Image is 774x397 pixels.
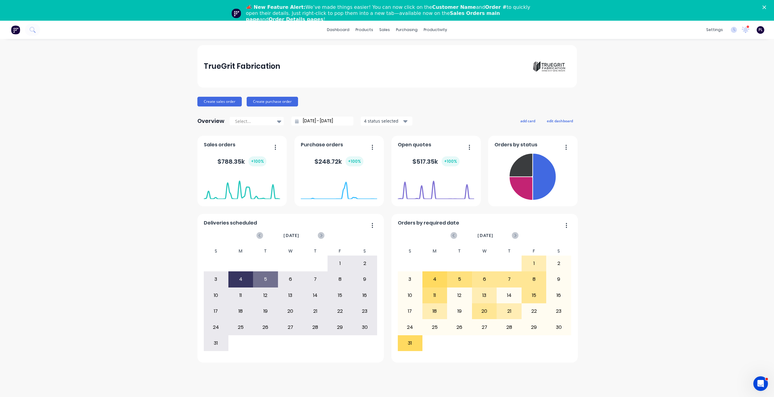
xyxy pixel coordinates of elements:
[447,247,472,256] div: T
[352,272,377,287] div: 9
[762,5,769,9] div: Close
[253,304,278,319] div: 19
[522,288,546,303] div: 15
[278,247,303,256] div: W
[522,272,546,287] div: 8
[703,25,726,34] div: settings
[522,256,546,271] div: 1
[278,288,303,303] div: 13
[303,319,327,335] div: 28
[423,272,447,287] div: 4
[547,272,571,287] div: 9
[352,256,377,271] div: 2
[497,247,522,256] div: T
[248,156,266,166] div: + 100 %
[397,247,422,256] div: S
[543,117,577,125] button: edit dashboard
[301,141,343,148] span: Purchase orders
[497,272,521,287] div: 7
[328,272,352,287] div: 8
[352,288,377,303] div: 16
[412,156,460,166] div: $ 517.35k
[398,141,431,148] span: Open quotes
[398,319,422,335] div: 24
[253,288,278,303] div: 12
[472,288,497,303] div: 13
[204,141,235,148] span: Sales orders
[497,288,521,303] div: 14
[303,247,328,256] div: T
[283,232,299,239] span: [DATE]
[229,272,253,287] div: 4
[472,272,497,287] div: 6
[197,115,224,127] div: Overview
[246,4,533,23] div: We’ve made things easier! You can now click on the and to quickly open their details. Just right-...
[247,97,298,106] button: Create purchase order
[472,319,497,335] div: 27
[278,319,303,335] div: 27
[204,319,228,335] div: 24
[497,304,521,319] div: 21
[361,117,412,126] button: 4 status selected
[547,319,571,335] div: 30
[423,319,447,335] div: 25
[328,288,352,303] div: 15
[303,272,327,287] div: 7
[11,25,20,34] img: Factory
[547,288,571,303] div: 16
[753,376,768,391] iframe: Intercom live chat
[303,304,327,319] div: 21
[447,319,472,335] div: 26
[231,9,241,18] img: Profile image for Team
[758,27,763,33] span: PL
[253,319,278,335] div: 26
[497,319,521,335] div: 28
[423,304,447,319] div: 18
[522,247,547,256] div: F
[516,117,539,125] button: add card
[204,60,280,72] div: TrueGrit Fabrication
[253,272,278,287] div: 5
[495,141,537,148] span: Orders by status
[228,247,253,256] div: M
[197,97,242,106] button: Create sales order
[217,156,266,166] div: $ 788.35k
[246,10,500,22] b: Sales Orders main page
[352,319,377,335] div: 30
[528,45,570,88] img: TrueGrit Fabrication
[546,247,571,256] div: S
[477,232,493,239] span: [DATE]
[472,304,497,319] div: 20
[522,319,546,335] div: 29
[269,16,323,22] b: Order Details pages
[204,288,228,303] div: 10
[204,272,228,287] div: 3
[522,304,546,319] div: 22
[204,219,257,227] span: Deliveries scheduled
[442,156,460,166] div: + 100 %
[432,4,476,10] b: Customer Name
[352,304,377,319] div: 23
[547,304,571,319] div: 23
[364,118,402,124] div: 4 status selected
[422,247,447,256] div: M
[328,256,352,271] div: 1
[204,304,228,319] div: 17
[345,156,363,166] div: + 100 %
[303,288,327,303] div: 14
[447,304,472,319] div: 19
[398,336,422,351] div: 31
[376,25,393,34] div: sales
[324,25,352,34] a: dashboard
[314,156,363,166] div: $ 248.72k
[203,247,228,256] div: S
[328,247,352,256] div: F
[447,288,472,303] div: 12
[398,288,422,303] div: 10
[229,288,253,303] div: 11
[472,247,497,256] div: W
[229,304,253,319] div: 18
[398,304,422,319] div: 17
[204,336,228,351] div: 31
[229,319,253,335] div: 25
